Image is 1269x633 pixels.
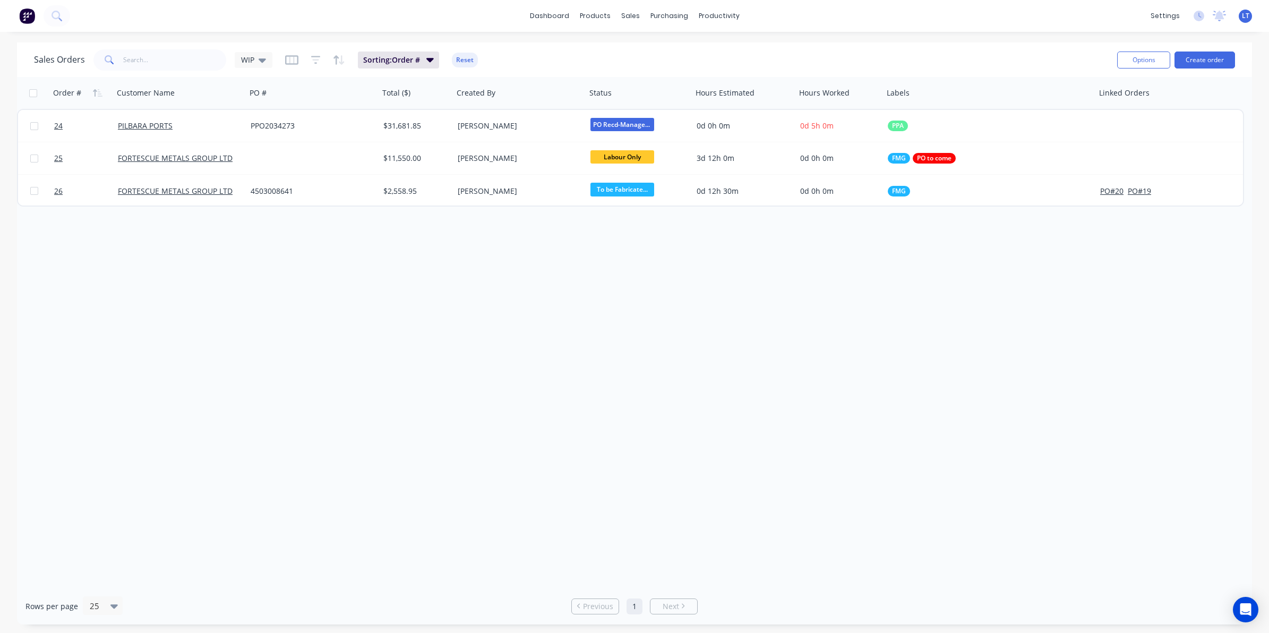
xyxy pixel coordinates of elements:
[1242,11,1249,21] span: LT
[567,598,702,614] ul: Pagination
[697,121,787,131] div: 0d 0h 0m
[590,150,654,164] span: Labour Only
[572,601,619,612] a: Previous page
[452,53,478,67] button: Reset
[888,186,910,196] button: FMG
[363,55,420,65] span: Sorting: Order #
[800,121,834,131] span: 0d 5h 0m
[575,8,616,24] div: products
[54,110,118,142] a: 24
[645,8,693,24] div: purchasing
[627,598,642,614] a: Page 1 is your current page
[34,55,85,65] h1: Sales Orders
[583,601,613,612] span: Previous
[250,88,267,98] div: PO #
[54,186,63,196] span: 26
[1145,8,1185,24] div: settings
[123,49,227,71] input: Search...
[888,121,908,131] button: PPA
[525,8,575,24] a: dashboard
[590,183,654,196] span: To be Fabricate...
[887,88,910,98] div: Labels
[1174,52,1235,69] button: Create order
[1099,88,1150,98] div: Linked Orders
[892,153,906,164] span: FMG
[650,601,697,612] a: Next page
[1100,186,1124,196] button: PO#20
[241,54,254,65] span: WIP
[1128,186,1151,196] button: PO#19
[117,88,175,98] div: Customer Name
[118,186,233,196] a: FORTESCUE METALS GROUP LTD
[458,153,576,164] div: [PERSON_NAME]
[590,118,654,131] span: PO Recd-Manager...
[19,8,35,24] img: Factory
[892,186,906,196] span: FMG
[383,121,446,131] div: $31,681.85
[54,175,118,207] a: 26
[382,88,410,98] div: Total ($)
[118,153,233,163] a: FORTESCUE METALS GROUP LTD
[54,153,63,164] span: 25
[663,601,679,612] span: Next
[383,153,446,164] div: $11,550.00
[25,601,78,612] span: Rows per page
[53,88,81,98] div: Order #
[589,88,612,98] div: Status
[800,153,834,163] span: 0d 0h 0m
[457,88,495,98] div: Created By
[917,153,951,164] span: PO to come
[697,153,787,164] div: 3d 12h 0m
[693,8,745,24] div: productivity
[1233,597,1258,622] div: Open Intercom Messenger
[800,186,834,196] span: 0d 0h 0m
[251,186,368,196] div: 4503008641
[697,186,787,196] div: 0d 12h 30m
[358,52,439,69] button: Sorting:Order #
[616,8,645,24] div: sales
[696,88,754,98] div: Hours Estimated
[458,121,576,131] div: [PERSON_NAME]
[54,142,118,174] a: 25
[118,121,173,131] a: PILBARA PORTS
[383,186,446,196] div: $2,558.95
[1117,52,1170,69] button: Options
[799,88,850,98] div: Hours Worked
[251,121,368,131] div: PPO2034273
[888,153,956,164] button: FMGPO to come
[458,186,576,196] div: [PERSON_NAME]
[54,121,63,131] span: 24
[892,121,904,131] span: PPA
